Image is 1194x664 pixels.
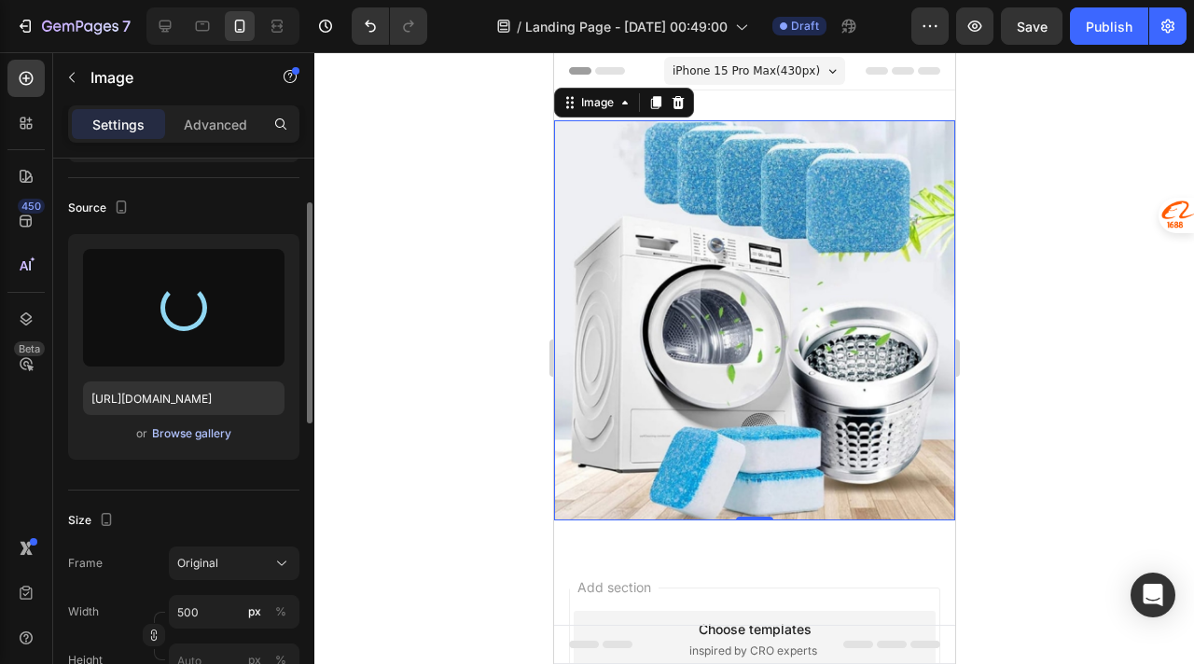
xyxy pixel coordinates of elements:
button: Save [1001,7,1062,45]
span: Landing Page - [DATE] 00:49:00 [525,17,728,36]
input: px% [169,595,299,629]
iframe: Design area [554,52,955,664]
span: / [517,17,521,36]
p: Advanced [184,115,247,134]
div: Undo/Redo [352,7,427,45]
div: 450 [18,199,45,214]
button: Browse gallery [151,424,232,443]
div: Size [68,508,118,533]
p: 7 [122,15,131,37]
input: https://example.com/image.jpg [83,381,285,415]
button: Publish [1070,7,1148,45]
div: px [248,603,261,620]
div: Source [68,196,132,221]
span: Save [1017,19,1048,35]
label: Frame [68,555,103,572]
p: Settings [92,115,145,134]
span: Draft [791,18,819,35]
label: Width [68,603,99,620]
p: Image [90,66,249,89]
div: Publish [1086,17,1132,36]
div: % [275,603,286,620]
span: Original [177,555,218,572]
div: Open Intercom Messenger [1131,573,1175,617]
button: % [243,601,266,623]
span: or [136,422,147,445]
div: Browse gallery [152,425,231,442]
button: Original [169,546,299,580]
div: Beta [14,341,45,356]
button: 7 [7,7,139,45]
button: px [270,601,292,623]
